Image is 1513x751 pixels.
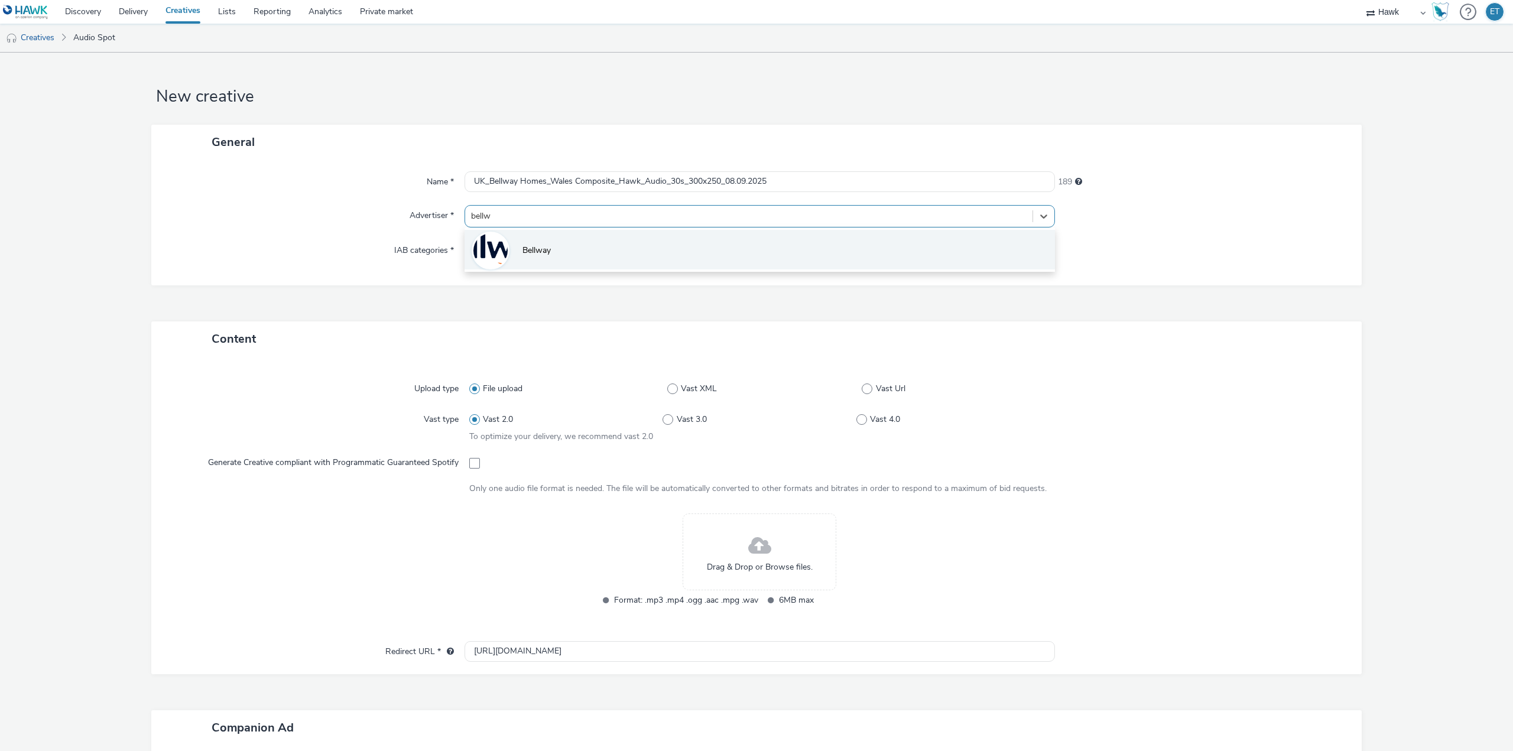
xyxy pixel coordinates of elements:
span: Vast Url [876,383,905,395]
label: Upload type [410,378,463,395]
img: Bellway [473,233,508,268]
img: undefined Logo [3,5,48,19]
label: Name * [422,171,459,188]
label: Redirect URL * [381,641,459,658]
span: Vast 4.0 [870,414,900,425]
a: Hawk Academy [1431,2,1454,21]
span: Vast 3.0 [677,414,707,425]
span: 6MB max [779,593,923,607]
label: IAB categories * [389,240,459,256]
span: Format: .mp3 .mp4 .ogg .aac .mpg .wav [614,593,758,607]
img: Hawk Academy [1431,2,1449,21]
label: Vast type [419,409,463,425]
span: Vast XML [681,383,717,395]
input: url... [465,641,1055,662]
div: Maximum 255 characters [1075,176,1082,188]
div: URL will be used as a validation URL with some SSPs and it will be the redirection URL of your cr... [441,646,454,658]
span: Companion Ad [212,720,294,736]
span: Content [212,331,256,347]
input: Name [465,171,1055,192]
div: ET [1490,3,1499,21]
h1: New creative [151,86,1362,108]
a: Audio Spot [67,24,121,52]
span: Vast 2.0 [483,414,513,425]
div: Only one audio file format is needed. The file will be automatically converted to other formats a... [469,483,1050,495]
span: Bellway [522,245,551,256]
span: File upload [483,383,522,395]
span: 189 [1058,176,1072,188]
span: To optimize your delivery, we recommend vast 2.0 [469,431,653,442]
label: Advertiser * [405,205,459,222]
span: General [212,134,255,150]
label: Generate Creative compliant with Programmatic Guaranteed Spotify [203,452,463,469]
span: Drag & Drop or Browse files. [707,561,813,573]
img: audio [6,32,18,44]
